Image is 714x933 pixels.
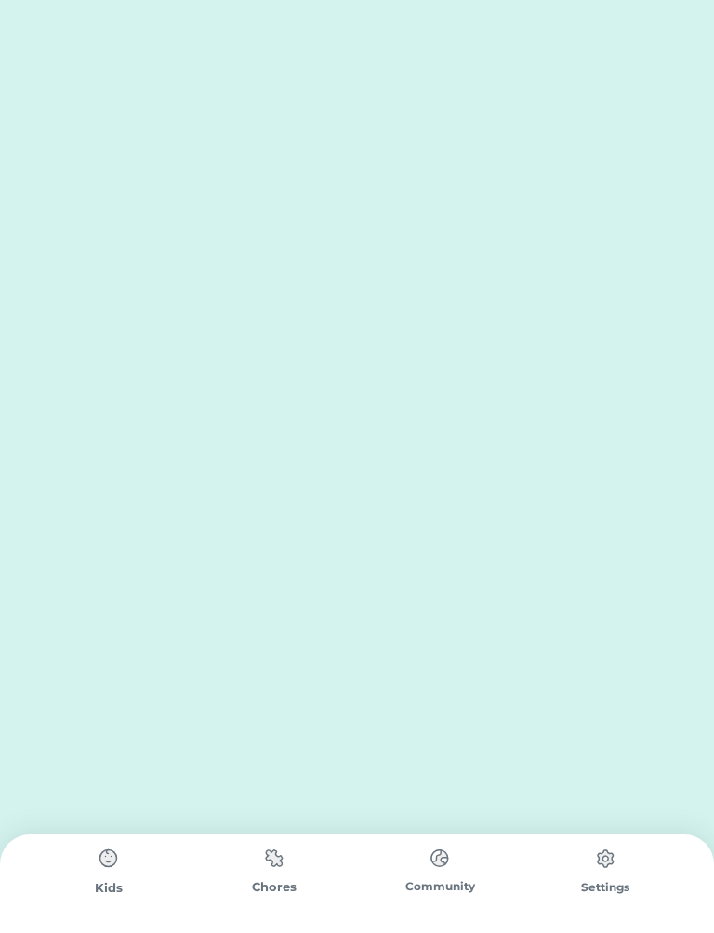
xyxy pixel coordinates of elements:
[522,879,688,896] div: Settings
[90,840,127,877] img: type%3Dchores%2C%20state%3Ddefault.svg
[192,878,357,897] div: Chores
[256,840,293,876] img: type%3Dchores%2C%20state%3Ddefault.svg
[421,840,458,876] img: type%3Dchores%2C%20state%3Ddefault.svg
[26,879,192,898] div: Kids
[357,878,522,895] div: Community
[587,840,624,877] img: type%3Dchores%2C%20state%3Ddefault.svg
